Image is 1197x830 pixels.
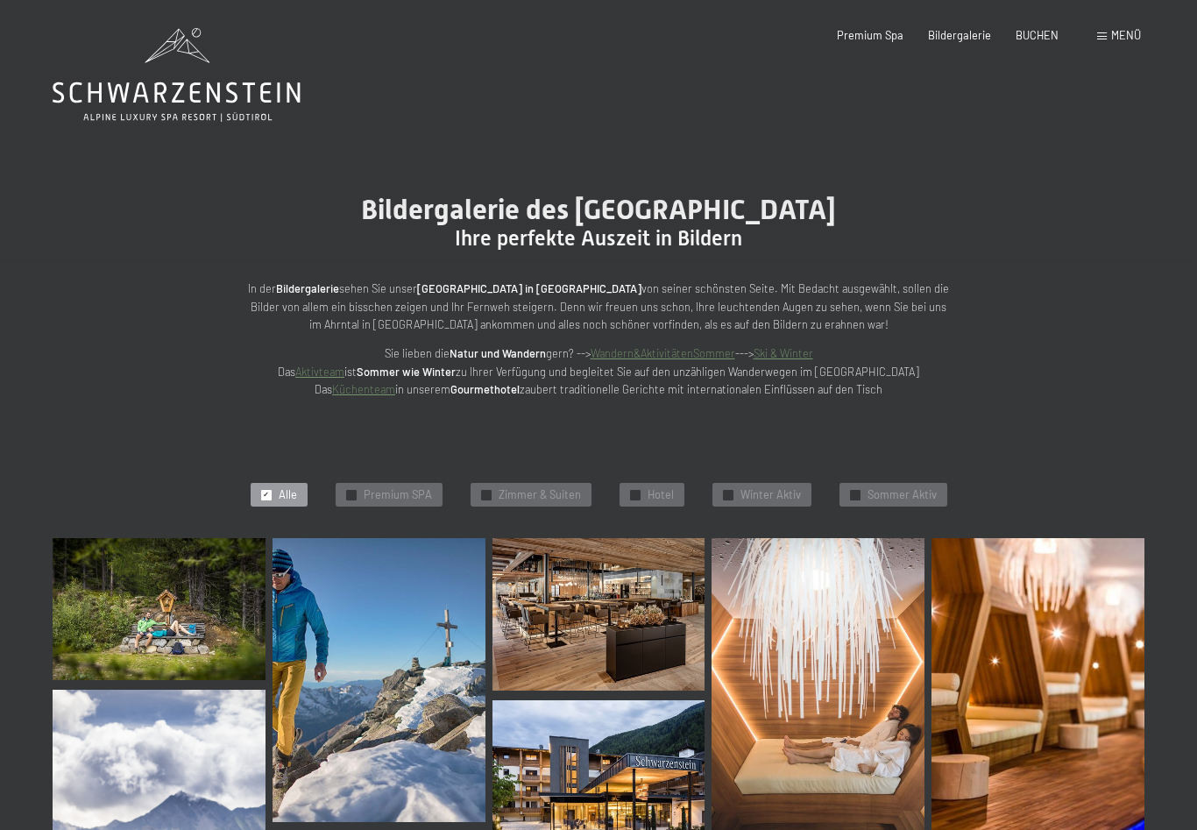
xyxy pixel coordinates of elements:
[450,382,520,396] strong: Gourmethotel
[295,365,344,379] a: Aktivteam
[591,346,735,360] a: Wandern&AktivitätenSommer
[357,365,456,379] strong: Sommer wie Winter
[1016,28,1059,42] a: BUCHEN
[483,490,489,500] span: ✓
[928,28,991,42] a: Bildergalerie
[455,226,742,251] span: Ihre perfekte Auszeit in Bildern
[632,490,638,500] span: ✓
[492,538,705,690] img: Cocktail Bar mit raffinierten Kreationen
[348,490,354,500] span: ✓
[450,346,546,360] strong: Natur und Wandern
[1111,28,1141,42] span: Menü
[248,280,949,333] p: In der sehen Sie unser von seiner schönsten Seite. Mit Bedacht ausgewählt, sollen die Bilder von ...
[53,538,266,680] img: Bildergalerie
[263,490,269,500] span: ✓
[276,281,339,295] strong: Bildergalerie
[499,487,581,503] span: Zimmer & Suiten
[332,382,395,396] a: Küchenteam
[754,346,813,360] a: Ski & Winter
[852,490,858,500] span: ✓
[740,487,801,503] span: Winter Aktiv
[492,538,705,690] a: Wellnesshotels - Ahrntal - Bar - Genuss
[279,487,297,503] span: Alle
[248,344,949,398] p: Sie lieben die gern? --> ---> Das ist zu Ihrer Verfügung und begleitet Sie auf den unzähligen Wan...
[725,490,731,500] span: ✓
[648,487,674,503] span: Hotel
[361,193,836,226] span: Bildergalerie des [GEOGRAPHIC_DATA]
[868,487,937,503] span: Sommer Aktiv
[364,487,432,503] span: Premium SPA
[837,28,903,42] a: Premium Spa
[417,281,641,295] strong: [GEOGRAPHIC_DATA] in [GEOGRAPHIC_DATA]
[273,538,485,822] img: Bildergalerie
